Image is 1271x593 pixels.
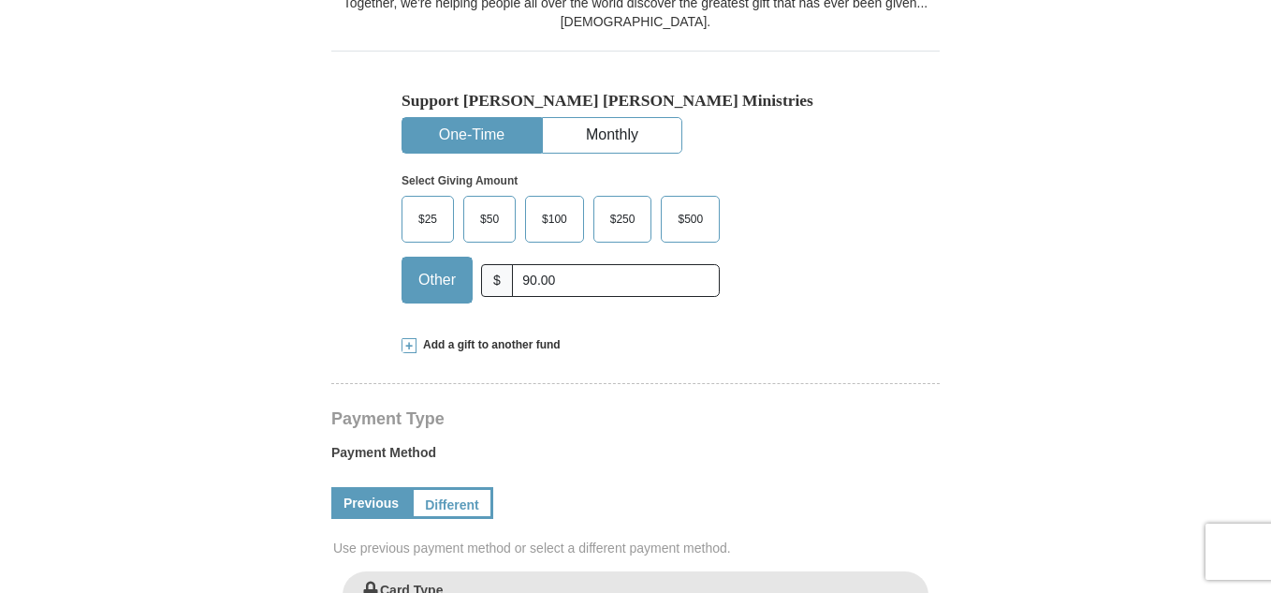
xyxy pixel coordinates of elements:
[331,411,940,426] h4: Payment Type
[409,205,446,233] span: $25
[333,539,942,557] span: Use previous payment method or select a different payment method.
[402,91,869,111] h5: Support [PERSON_NAME] [PERSON_NAME] Ministries
[512,264,720,297] input: Other Amount
[533,205,577,233] span: $100
[416,337,561,353] span: Add a gift to another fund
[402,174,518,187] strong: Select Giving Amount
[409,266,465,294] span: Other
[411,487,493,519] a: Different
[481,264,513,297] span: $
[601,205,645,233] span: $250
[668,205,712,233] span: $500
[331,443,940,471] label: Payment Method
[471,205,508,233] span: $50
[402,118,541,153] button: One-Time
[331,487,411,519] a: Previous
[543,118,681,153] button: Monthly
